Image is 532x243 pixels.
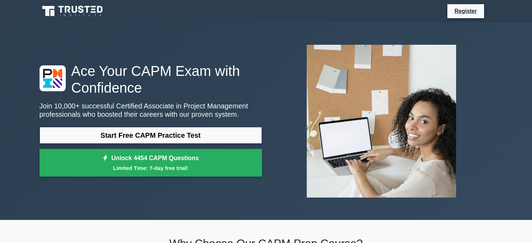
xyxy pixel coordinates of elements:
[40,127,262,144] a: Start Free CAPM Practice Test
[48,164,253,172] small: Limited Time: 7-day free trial!
[40,149,262,177] a: Unlock 4454 CAPM QuestionsLimited Time: 7-day free trial!
[450,7,481,15] a: Register
[40,63,262,96] h1: Ace Your CAPM Exam with Confidence
[40,102,262,119] p: Join 10,000+ successful Certified Associate in Project Management professionals who boosted their...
